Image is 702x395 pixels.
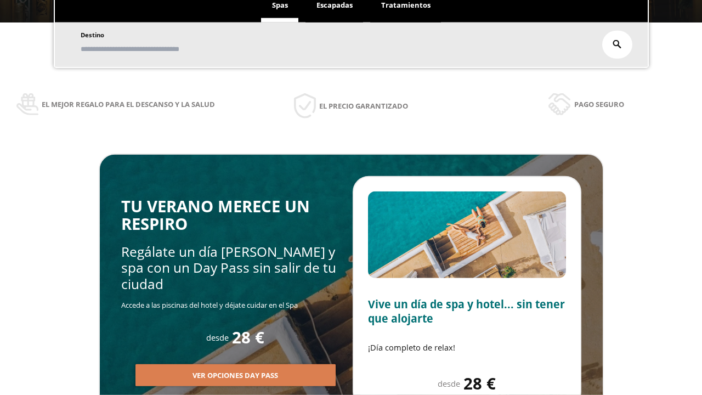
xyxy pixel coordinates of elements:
span: Destino [81,31,104,39]
img: Slide2.BHA6Qswy.webp [368,191,566,278]
span: Ver opciones Day Pass [193,370,278,381]
button: Ver opciones Day Pass [135,364,336,386]
span: 28 € [232,329,264,347]
span: desde [206,332,229,343]
span: Accede a las piscinas del hotel y déjate cuidar en el Spa [121,300,298,310]
span: ¡Día completo de relax! [368,342,455,353]
span: Regálate un día [PERSON_NAME] y spa con un Day Pass sin salir de tu ciudad [121,242,336,293]
span: El precio garantizado [319,100,408,112]
a: Ver opciones Day Pass [135,370,336,380]
span: Pago seguro [574,98,624,110]
span: TU VERANO MERECE UN RESPIRO [121,195,310,235]
span: El mejor regalo para el descanso y la salud [42,98,215,110]
span: desde [438,378,460,389]
span: 28 € [463,375,496,393]
span: Vive un día de spa y hotel... sin tener que alojarte [368,297,565,326]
